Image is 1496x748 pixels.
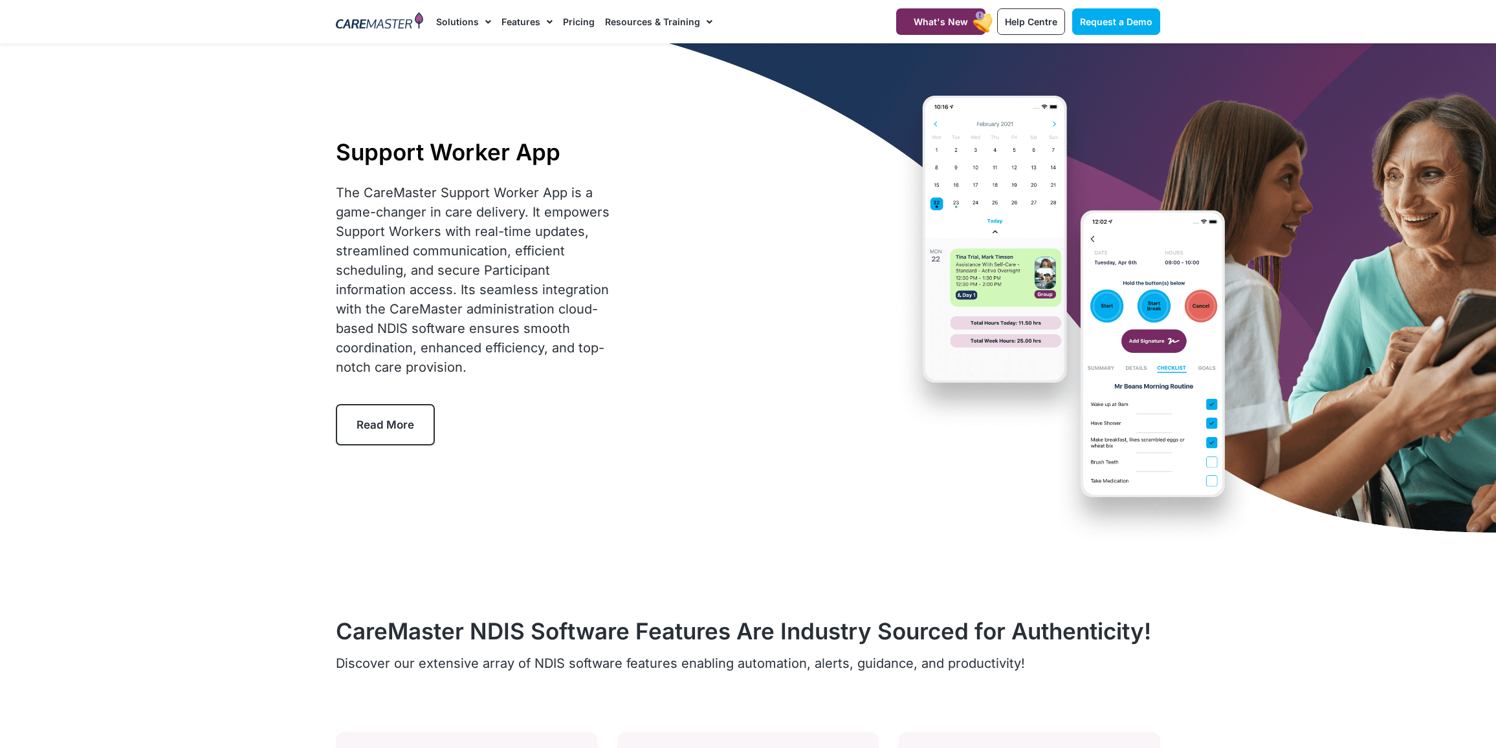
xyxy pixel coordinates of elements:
img: CareMaster Logo [336,12,423,32]
span: What's New [914,16,968,27]
a: Request a Demo [1072,8,1160,35]
h2: CareMaster NDIS Software Features Are Industry Sourced for Authenticity! [336,617,1160,645]
a: What's New [896,8,985,35]
span: Request a Demo [1080,16,1152,27]
p: Discover our extensive array of NDIS software features enabling automation, alerts, guidance, and... [336,654,1160,673]
a: Read More [336,404,435,445]
span: Help Centre [1005,16,1057,27]
span: Read More [357,418,414,431]
div: The CareMaster Support Worker App is a game-changer in care delivery. It empowers Support Workers... [336,183,616,377]
a: Help Centre [997,8,1065,35]
h1: Support Worker App [336,138,616,166]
